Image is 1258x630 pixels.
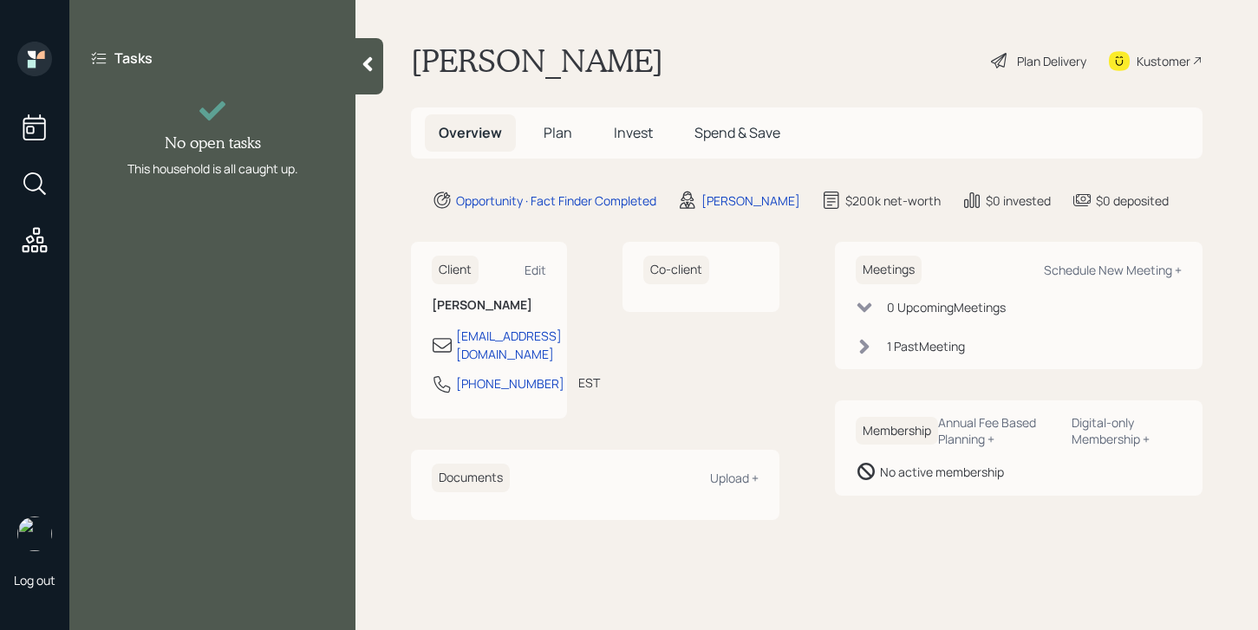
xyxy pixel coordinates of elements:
[1044,262,1182,278] div: Schedule New Meeting +
[1017,52,1086,70] div: Plan Delivery
[578,373,600,392] div: EST
[456,374,564,393] div: [PHONE_NUMBER]
[1096,192,1169,210] div: $0 deposited
[694,123,780,142] span: Spend & Save
[614,123,653,142] span: Invest
[986,192,1051,210] div: $0 invested
[880,463,1004,481] div: No active membership
[887,298,1006,316] div: 0 Upcoming Meeting s
[456,192,656,210] div: Opportunity · Fact Finder Completed
[643,256,709,284] h6: Co-client
[856,256,922,284] h6: Meetings
[525,262,546,278] div: Edit
[845,192,941,210] div: $200k net-worth
[1072,414,1182,447] div: Digital-only Membership +
[1137,52,1190,70] div: Kustomer
[432,464,510,492] h6: Documents
[544,123,572,142] span: Plan
[127,159,298,178] div: This household is all caught up.
[432,298,546,313] h6: [PERSON_NAME]
[456,327,562,363] div: [EMAIL_ADDRESS][DOMAIN_NAME]
[439,123,502,142] span: Overview
[887,337,965,355] div: 1 Past Meeting
[938,414,1059,447] div: Annual Fee Based Planning +
[14,572,55,588] div: Log out
[856,417,938,445] h6: Membership
[114,49,153,68] label: Tasks
[411,42,663,80] h1: [PERSON_NAME]
[432,256,479,284] h6: Client
[710,470,759,486] div: Upload +
[701,192,800,210] div: [PERSON_NAME]
[165,133,261,153] h4: No open tasks
[17,516,52,551] img: retirable_logo.png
